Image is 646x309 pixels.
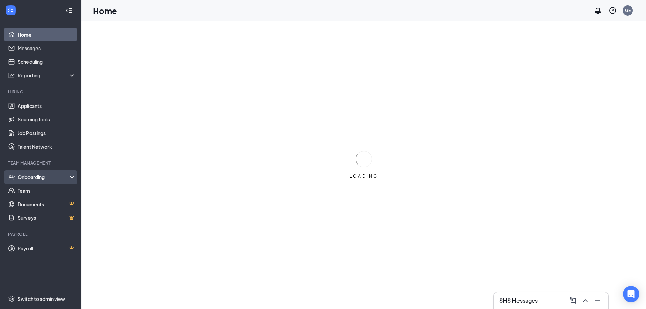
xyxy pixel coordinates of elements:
[65,7,72,14] svg: Collapse
[18,184,76,197] a: Team
[580,295,591,306] button: ChevronUp
[18,197,76,211] a: DocumentsCrown
[8,295,15,302] svg: Settings
[8,231,74,237] div: Payroll
[18,126,76,140] a: Job Postings
[7,7,14,14] svg: WorkstreamLogo
[8,72,15,79] svg: Analysis
[8,160,74,166] div: Team Management
[594,6,602,15] svg: Notifications
[18,55,76,69] a: Scheduling
[18,113,76,126] a: Sourcing Tools
[593,296,602,305] svg: Minimize
[568,295,579,306] button: ComposeMessage
[18,72,76,79] div: Reporting
[18,174,70,180] div: Onboarding
[347,173,381,179] div: LOADING
[581,296,589,305] svg: ChevronUp
[8,174,15,180] svg: UserCheck
[18,99,76,113] a: Applicants
[623,286,639,302] div: Open Intercom Messenger
[609,6,617,15] svg: QuestionInfo
[625,7,631,13] div: GE
[569,296,577,305] svg: ComposeMessage
[18,242,76,255] a: PayrollCrown
[18,211,76,225] a: SurveysCrown
[18,41,76,55] a: Messages
[18,295,65,302] div: Switch to admin view
[499,297,538,304] h3: SMS Messages
[592,295,603,306] button: Minimize
[93,5,117,16] h1: Home
[18,28,76,41] a: Home
[18,140,76,153] a: Talent Network
[8,89,74,95] div: Hiring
